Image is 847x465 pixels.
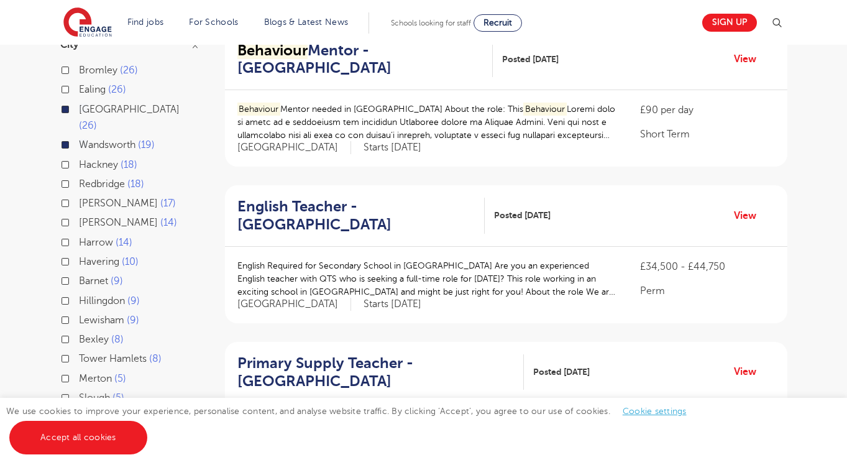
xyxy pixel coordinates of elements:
img: Engage Education [63,7,112,39]
span: Recruit [483,18,512,27]
h2: English Teacher - [GEOGRAPHIC_DATA] [237,198,475,234]
span: Ealing [79,84,106,95]
span: Tower Hamlets [79,353,147,364]
span: 9 [127,315,139,326]
span: Havering [79,256,119,267]
span: 5 [112,392,124,403]
span: 14 [116,237,132,248]
span: Lewisham [79,315,124,326]
a: Cookie settings [623,407,687,416]
input: [GEOGRAPHIC_DATA] 26 [79,104,87,112]
a: Accept all cookies [9,421,147,454]
span: Wandsworth [79,139,135,150]
mark: Behaviour [237,103,281,116]
p: Short Term [640,127,774,142]
span: 9 [111,275,123,287]
span: Bromley [79,65,117,76]
span: Posted [DATE] [502,53,559,66]
span: Redbridge [79,178,125,190]
span: 8 [111,334,124,345]
a: For Schools [189,17,238,27]
input: Harrow 14 [79,237,87,245]
a: Find jobs [127,17,164,27]
h2: Primary Supply Teacher - [GEOGRAPHIC_DATA] [237,354,514,390]
input: [PERSON_NAME] 17 [79,198,87,206]
a: View [734,51,766,67]
span: [GEOGRAPHIC_DATA] [237,141,351,154]
span: Posted [DATE] [533,366,590,379]
p: Perm [640,283,774,298]
p: English Required for Secondary School in [GEOGRAPHIC_DATA] Are you an experienced English teacher... [237,259,616,298]
input: Havering 10 [79,256,87,264]
p: Starts [DATE] [364,141,421,154]
span: Posted [DATE] [494,209,551,222]
h2: Mentor - [GEOGRAPHIC_DATA] [237,42,483,78]
span: 14 [160,217,177,228]
input: Barnet 9 [79,275,87,283]
p: Mentor needed in [GEOGRAPHIC_DATA] About the role: This Loremi dolo si ametc ad e seddoeiusm tem ... [237,103,616,142]
h3: City [60,40,197,50]
span: 26 [79,120,97,131]
span: Slough [79,392,110,403]
span: Schools looking for staff [391,19,471,27]
input: Slough 5 [79,392,87,400]
a: Recruit [474,14,522,32]
input: Ealing 26 [79,84,87,92]
span: 10 [122,256,139,267]
span: 8 [149,353,162,364]
a: Primary Supply Teacher - [GEOGRAPHIC_DATA] [237,354,524,390]
a: English Teacher - [GEOGRAPHIC_DATA] [237,198,485,234]
span: 9 [127,295,140,306]
span: 19 [138,139,155,150]
span: Merton [79,373,112,384]
span: [GEOGRAPHIC_DATA] [79,104,180,115]
a: View [734,208,766,224]
input: [PERSON_NAME] 14 [79,217,87,225]
mark: Behaviour [523,103,567,116]
a: Sign up [702,14,757,32]
input: Tower Hamlets 8 [79,353,87,361]
input: Lewisham 9 [79,315,87,323]
span: 17 [160,198,176,209]
span: [PERSON_NAME] [79,217,158,228]
span: Hackney [79,159,118,170]
a: Blogs & Latest News [264,17,349,27]
input: Bromley 26 [79,65,87,73]
input: Hackney 18 [79,159,87,167]
input: Wandsworth 19 [79,139,87,147]
span: Hillingdon [79,295,125,306]
input: Bexley 8 [79,334,87,342]
span: 5 [114,373,126,384]
input: Merton 5 [79,373,87,381]
span: [PERSON_NAME] [79,198,158,209]
span: 26 [120,65,138,76]
span: 26 [108,84,126,95]
input: Hillingdon 9 [79,295,87,303]
span: 18 [121,159,137,170]
input: Redbridge 18 [79,178,87,186]
a: View [734,364,766,380]
p: £90 per day [640,103,774,117]
mark: Behaviour [237,42,308,59]
span: Bexley [79,334,109,345]
span: Harrow [79,237,113,248]
a: BehaviourMentor - [GEOGRAPHIC_DATA] [237,42,493,78]
p: Starts [DATE] [364,298,421,311]
span: Barnet [79,275,108,287]
span: 18 [127,178,144,190]
span: We use cookies to improve your experience, personalise content, and analyse website traffic. By c... [6,407,699,442]
span: [GEOGRAPHIC_DATA] [237,298,351,311]
p: £34,500 - £44,750 [640,259,774,274]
